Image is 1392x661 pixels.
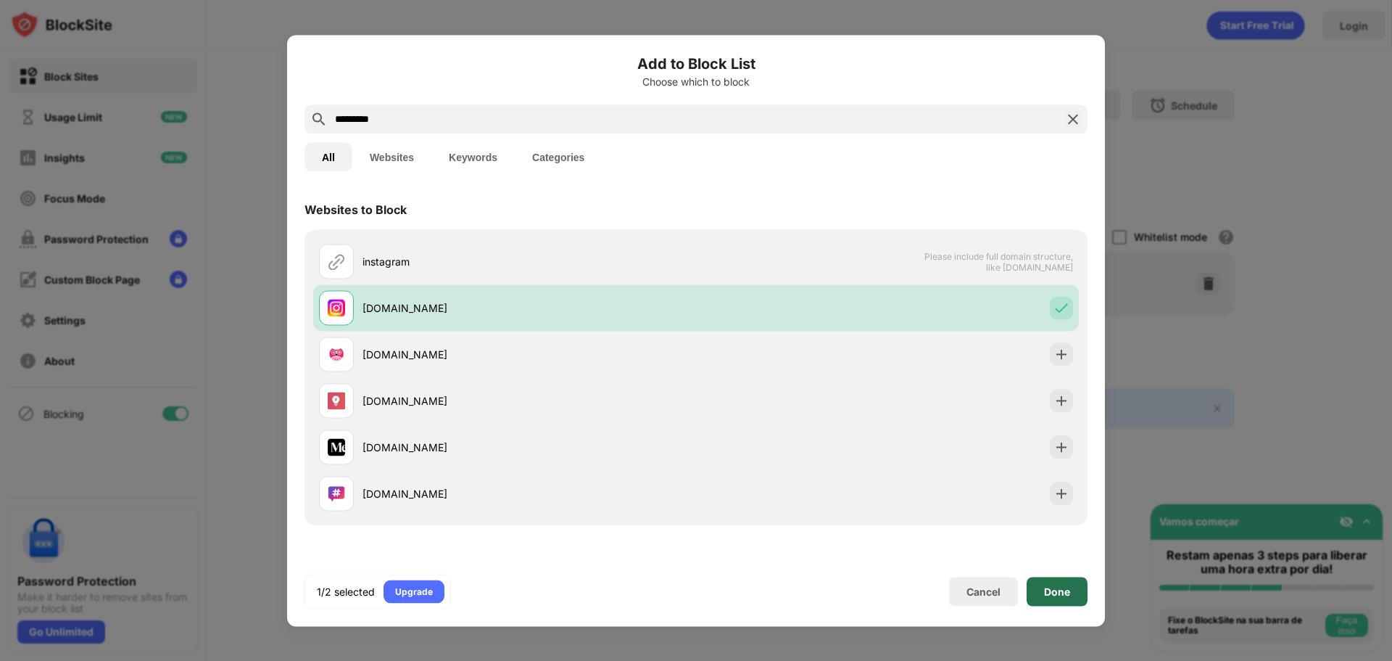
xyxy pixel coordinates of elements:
img: favicons [328,438,345,456]
div: Choose which to block [304,75,1087,87]
h6: Add to Block List [304,52,1087,74]
div: Keywords to Block [304,556,412,570]
div: Upgrade [395,584,433,599]
img: favicons [328,485,345,502]
button: Keywords [431,142,515,171]
div: Cancel [966,586,1000,598]
button: All [304,142,352,171]
div: Websites to Block [304,202,407,216]
img: search-close [1064,110,1082,128]
img: favicons [328,299,345,316]
div: instagram [362,254,696,269]
img: search.svg [310,110,328,128]
span: Please include full domain structure, like [DOMAIN_NAME] [924,250,1073,272]
img: favicons [328,392,345,409]
button: Websites [352,142,431,171]
div: [DOMAIN_NAME] [362,347,696,362]
div: 1/2 selected [317,584,375,599]
div: [DOMAIN_NAME] [362,440,696,455]
button: Categories [515,142,602,171]
img: url.svg [328,253,345,270]
img: favicons [328,345,345,363]
div: [DOMAIN_NAME] [362,393,696,408]
div: [DOMAIN_NAME] [362,300,696,316]
div: [DOMAIN_NAME] [362,486,696,501]
div: Done [1044,586,1070,597]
